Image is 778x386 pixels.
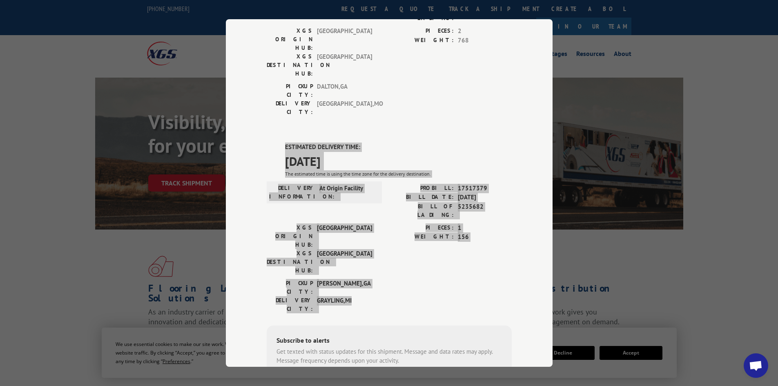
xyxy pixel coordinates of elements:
label: PICKUP CITY: [267,279,313,296]
span: [GEOGRAPHIC_DATA] [317,223,372,249]
span: 768 [458,36,512,45]
label: WEIGHT: [389,36,454,45]
span: [GEOGRAPHIC_DATA] [317,249,372,275]
div: Open chat [744,353,768,378]
span: [DATE] [458,193,512,202]
label: PROBILL: [389,184,454,193]
label: DELIVERY CITY: [267,296,313,313]
span: [GEOGRAPHIC_DATA] [317,52,372,78]
span: 1 [458,223,512,233]
span: 17517379 [458,184,512,193]
span: 5235682 [458,202,512,219]
div: The estimated time is using the time zone for the delivery destination. [285,170,512,178]
label: XGS ORIGIN HUB: [267,223,313,249]
label: PIECES: [389,27,454,36]
label: ESTIMATED DELIVERY TIME: [285,143,512,152]
span: DALTON , GA [317,82,372,99]
label: XGS DESTINATION HUB: [267,249,313,275]
span: At Origin Facility [319,184,375,201]
label: DELIVERY CITY: [267,99,313,116]
div: Subscribe to alerts [276,335,502,347]
span: [GEOGRAPHIC_DATA] , MO [317,99,372,116]
label: BILL DATE: [389,193,454,202]
label: BILL OF LADING: [389,202,454,219]
label: XGS ORIGIN HUB: [267,27,313,52]
span: 2 [458,27,512,36]
label: XGS DESTINATION HUB: [267,52,313,78]
div: Get texted with status updates for this shipment. Message and data rates may apply. Message frequ... [276,347,502,366]
label: PIECES: [389,223,454,233]
label: PICKUP CITY: [267,82,313,99]
span: GRAYLING , MI [317,296,372,313]
label: WEIGHT: [389,232,454,242]
span: 156 [458,232,512,242]
span: [PERSON_NAME] , GA [317,279,372,296]
label: DELIVERY INFORMATION: [269,184,315,201]
span: [DATE] [285,152,512,170]
span: [GEOGRAPHIC_DATA] [317,27,372,52]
